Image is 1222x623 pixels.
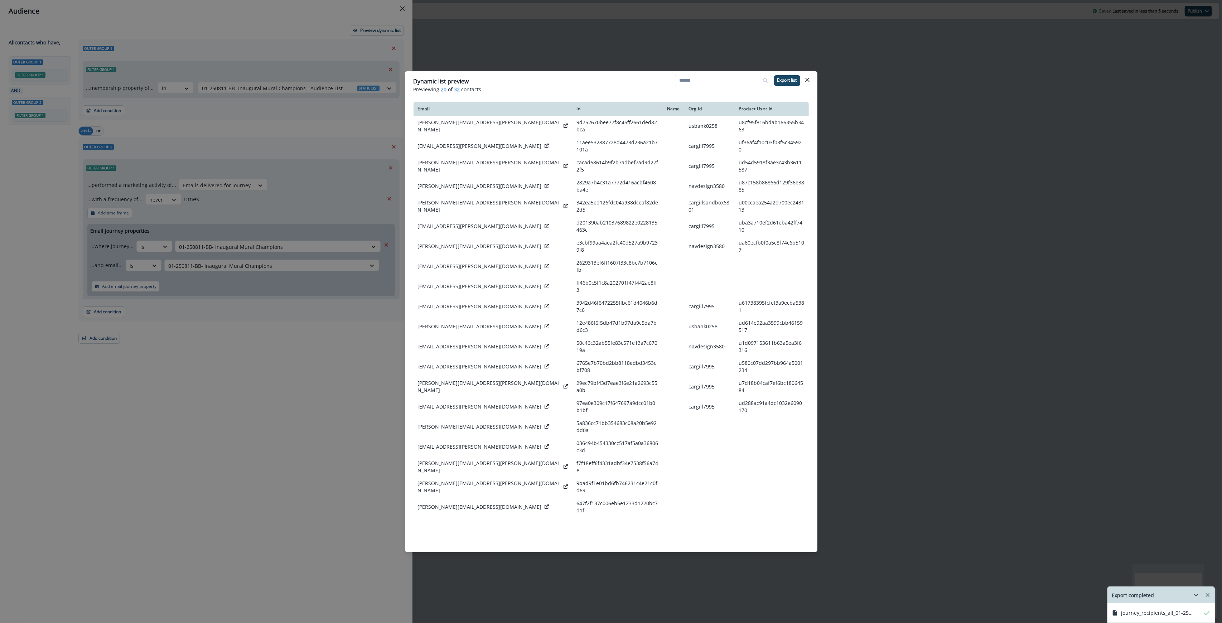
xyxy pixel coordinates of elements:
[684,377,734,397] td: cargill7995
[667,106,680,112] div: Name
[418,223,542,230] p: [EMAIL_ADDRESS][PERSON_NAME][DOMAIN_NAME]
[689,106,730,112] div: Org Id
[1185,587,1199,603] button: hide-exports
[572,397,662,417] td: 97ea0e309c17f647697a9dcc01b0b1bf
[418,263,542,270] p: [EMAIL_ADDRESS][PERSON_NAME][DOMAIN_NAME]
[734,136,808,156] td: uf36af4f10c03f03f5c345920
[734,176,808,196] td: u87c158b86866d129f36e3885
[418,303,542,310] p: [EMAIL_ADDRESS][PERSON_NAME][DOMAIN_NAME]
[572,497,662,517] td: 647f2f137c006eb5e1233d1220bc7d1f
[418,143,542,150] p: [EMAIL_ADDRESS][PERSON_NAME][DOMAIN_NAME]
[418,283,542,290] p: [EMAIL_ADDRESS][PERSON_NAME][DOMAIN_NAME]
[572,216,662,236] td: d201390ab21037689822e0228135463c
[418,503,542,511] p: [PERSON_NAME][EMAIL_ADDRESS][DOMAIN_NAME]
[454,86,460,93] span: 32
[418,443,542,450] p: [EMAIL_ADDRESS][PERSON_NAME][DOMAIN_NAME]
[684,136,734,156] td: cargill7995
[572,256,662,276] td: 2629313ef6ff1607f33c8bc7b7106cfb
[572,377,662,397] td: 29ec79bf43d7eae3f6e21a2693c55a0b
[572,337,662,357] td: 50c46c32ab55fe83c571e13a7c67019a
[418,159,561,173] p: [PERSON_NAME][EMAIL_ADDRESS][PERSON_NAME][DOMAIN_NAME]
[572,357,662,377] td: 6765e7b70bd2bb8118edbd3453cbf708
[414,77,469,86] p: Dynamic list preview
[441,86,447,93] span: 20
[684,337,734,357] td: navdesign3580
[734,377,808,397] td: u7d18b04caf7ef6bc18064584
[684,296,734,317] td: cargill7995
[1202,590,1213,600] button: Remove-exports
[684,156,734,176] td: cargill7995
[734,156,808,176] td: ud54d5918f3ae3c43b3611587
[1121,609,1193,617] p: journey_recipients_all_01-250811-BB- Inaugural Mural Champions [DATE]02.08.26 PM
[734,317,808,337] td: ud614e92aa3599cbb46159517
[572,437,662,457] td: 036494b454330cc517af5a0a36806c3d
[572,176,662,196] td: 2829a7b4c31a7772d416acbf4608ba4e
[418,363,542,370] p: [EMAIL_ADDRESS][PERSON_NAME][DOMAIN_NAME]
[734,196,808,216] td: u00ccaea254a2d700ec243113
[572,196,662,216] td: 342ea5ed126fdc04a938dceaf82de2d5
[418,119,561,133] p: [PERSON_NAME][EMAIL_ADDRESS][PERSON_NAME][DOMAIN_NAME]
[572,156,662,176] td: cacad68614b9f2b7adbef7ad9d27f2f5
[418,460,561,474] p: [PERSON_NAME][EMAIL_ADDRESS][PERSON_NAME][DOMAIN_NAME]
[802,74,813,86] button: Close
[1112,591,1154,599] p: Export completed
[734,116,808,136] td: u8cf95f816bdab166355b3463
[734,216,808,236] td: uba3a710ef2d61eba42ff7410
[572,477,662,497] td: 9bad9f1e01bd6fb746231c4e21c0fd69
[734,357,808,377] td: u580c07dd297bb964a5001234
[777,78,797,83] p: Export list
[684,116,734,136] td: usbank0258
[572,296,662,317] td: 3942d46f6472255ffbc61d4046b6d7c6
[774,75,800,86] button: Export list
[418,380,561,394] p: [PERSON_NAME][EMAIL_ADDRESS][PERSON_NAME][DOMAIN_NAME]
[734,337,808,357] td: u1d097153611b63a5ea3f6316
[572,276,662,296] td: ff46b0c5f1c8a202701f47f442ae8ff3
[684,196,734,216] td: cargillsandbox6801
[418,403,542,410] p: [EMAIL_ADDRESS][PERSON_NAME][DOMAIN_NAME]
[418,106,568,112] div: Email
[734,397,808,417] td: ud288ac91a4dc1032e6090170
[684,176,734,196] td: navdesign3580
[418,423,542,430] p: [PERSON_NAME][EMAIL_ADDRESS][DOMAIN_NAME]
[684,317,734,337] td: usbank0258
[572,136,662,156] td: 11aee532887728d4473d236a21b7101a
[418,243,542,250] p: [PERSON_NAME][EMAIL_ADDRESS][DOMAIN_NAME]
[572,317,662,337] td: 12e486f6f5db47d1b97da9c5da7bd6c3
[684,216,734,236] td: cargill7995
[576,106,658,112] div: Id
[684,236,734,256] td: navdesign3580
[734,296,808,317] td: u61738395fcfef3a9ecba5381
[739,106,804,112] div: Product User Id
[734,236,808,256] td: ua60ecfb0f0a5c8f74c6b5107
[572,417,662,437] td: 5a836cc71bb354683c08a20b5e92dd0a
[684,357,734,377] td: cargill7995
[572,236,662,256] td: e3cbf99aa4aea2fc40d527a9b97239f8
[418,199,561,213] p: [PERSON_NAME][EMAIL_ADDRESS][PERSON_NAME][DOMAIN_NAME]
[414,86,809,93] p: Previewing of contacts
[1107,603,1215,623] div: hide-exports
[418,480,561,494] p: [PERSON_NAME][EMAIL_ADDRESS][PERSON_NAME][DOMAIN_NAME]
[572,116,662,136] td: 9d752670bee77f8c45ff2661ded82bca
[418,323,542,330] p: [PERSON_NAME][EMAIL_ADDRESS][DOMAIN_NAME]
[418,343,542,350] p: [EMAIL_ADDRESS][PERSON_NAME][DOMAIN_NAME]
[418,183,542,190] p: [PERSON_NAME][EMAIL_ADDRESS][DOMAIN_NAME]
[572,457,662,477] td: f7f18eff6f4331adbf34e7538f56a74e
[684,397,734,417] td: cargill7995
[1190,590,1202,600] button: hide-exports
